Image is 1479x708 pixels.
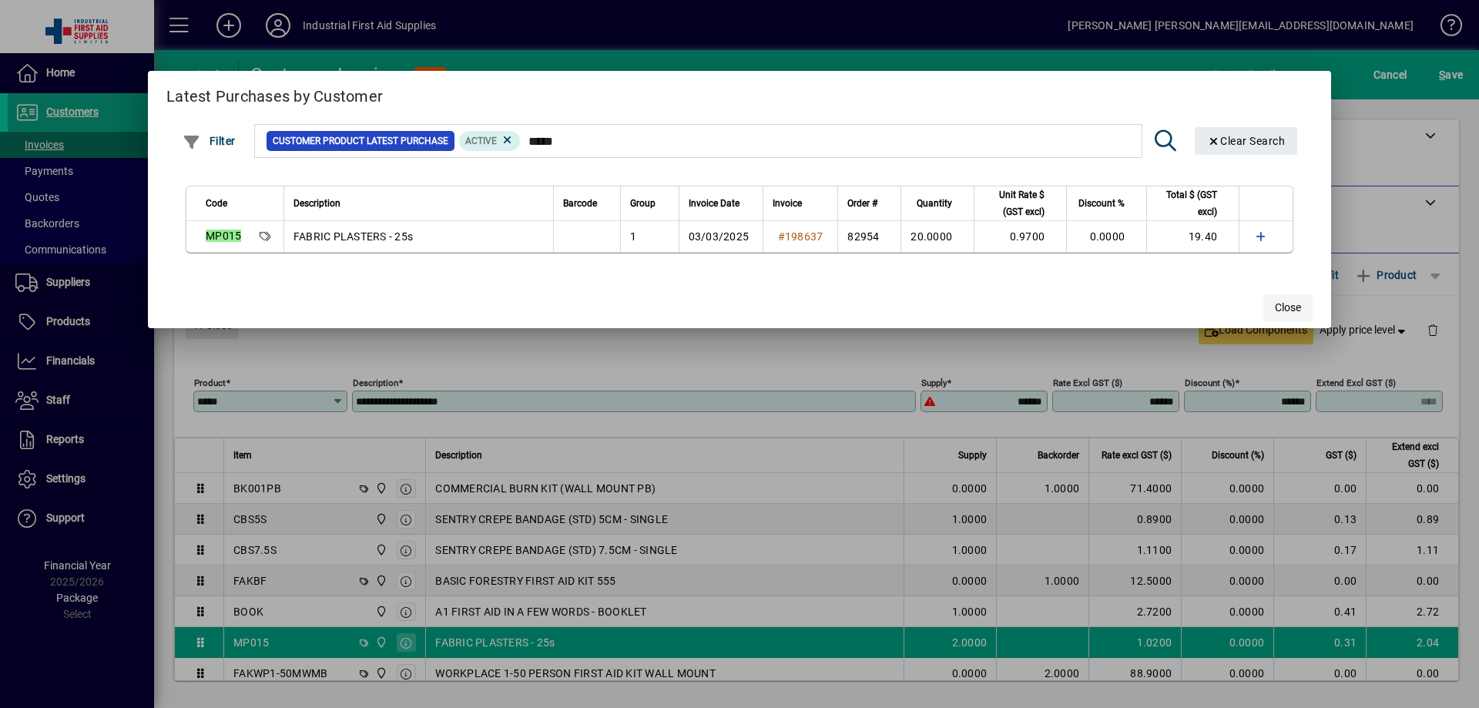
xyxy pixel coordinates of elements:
span: FABRIC PLASTERS - 25s [293,230,413,243]
span: Clear Search [1207,135,1286,147]
td: 03/03/2025 [679,221,763,252]
span: Barcode [563,195,597,212]
div: Group [630,195,669,212]
span: Invoice [773,195,802,212]
span: Active [465,136,497,146]
div: Code [206,195,274,212]
div: Total $ (GST excl) [1156,186,1231,220]
td: 20.0000 [900,221,974,252]
a: #198637 [773,228,829,245]
span: Unit Rate $ (GST excl) [984,186,1045,220]
div: Invoice [773,195,829,212]
td: 0.9700 [974,221,1066,252]
span: Invoice Date [689,195,739,212]
span: Filter [183,135,236,147]
button: Filter [179,127,240,155]
span: Order # [847,195,877,212]
span: 198637 [785,230,823,243]
td: 0.0000 [1066,221,1146,252]
div: Unit Rate $ (GST excl) [984,186,1058,220]
span: Close [1275,300,1301,316]
span: Code [206,195,227,212]
span: Description [293,195,340,212]
div: Quantity [911,195,966,212]
span: 1 [630,230,636,243]
span: Total $ (GST excl) [1156,186,1217,220]
span: Customer Product Latest Purchase [273,133,448,149]
div: Barcode [563,195,611,212]
div: Order # [847,195,891,212]
div: Description [293,195,544,212]
span: Group [630,195,656,212]
div: Invoice Date [689,195,753,212]
td: 82954 [837,221,900,252]
button: Close [1263,294,1313,322]
span: Quantity [917,195,952,212]
span: # [778,230,785,243]
td: 19.40 [1146,221,1239,252]
span: Discount % [1078,195,1125,212]
button: Clear [1195,127,1298,155]
div: Discount % [1076,195,1139,212]
mat-chip: Product Activation Status: Active [459,131,521,151]
h2: Latest Purchases by Customer [148,71,1331,116]
em: MP015 [206,230,241,242]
